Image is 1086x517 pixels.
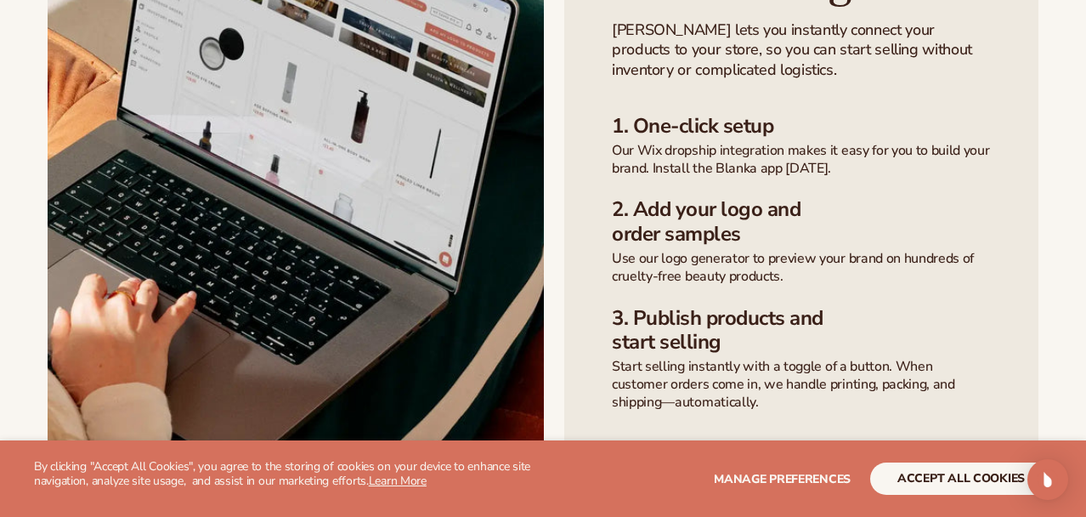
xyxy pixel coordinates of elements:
[612,197,991,247] h3: 2. Add your logo and order samples
[612,20,991,80] p: [PERSON_NAME] lets you instantly connect your products to your store, so you can start selling wi...
[612,114,991,139] h3: 1. One-click setup
[714,471,851,487] span: Manage preferences
[612,358,991,411] p: Start selling instantly with a toggle of a button. When customer orders come in, we handle printi...
[612,306,991,355] h3: 3. Publish products and start selling
[612,142,991,178] p: Our Wix dropship integration makes it easy for you to build your brand. Install the Blanka app [D...
[1027,459,1068,500] div: Open Intercom Messenger
[612,250,991,286] p: Use our logo generator to preview your brand on hundreds of cruelty-free beauty products.
[34,460,543,489] p: By clicking "Accept All Cookies", you agree to the storing of cookies on your device to enhance s...
[870,463,1052,495] button: accept all cookies
[714,463,851,495] button: Manage preferences
[369,473,427,489] a: Learn More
